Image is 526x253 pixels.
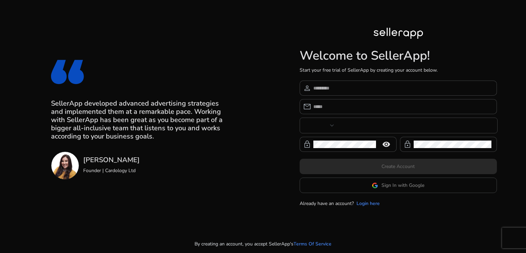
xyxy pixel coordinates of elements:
[303,140,311,148] span: lock
[303,84,311,92] span: person
[83,156,140,164] h3: [PERSON_NAME]
[83,167,140,174] p: Founder | Cardology Ltd
[300,67,497,74] p: Start your free trial of SellerApp by creating your account below.
[303,103,311,111] span: email
[378,140,394,148] mat-icon: remove_red_eye
[300,200,354,207] p: Already have an account?
[300,48,497,63] h1: Welcome to SellerApp!
[51,99,226,141] h3: SellerApp developed advanced advertising strategies and implemented them at a remarkable pace. Wo...
[403,140,412,148] span: lock
[356,200,380,207] a: Login here
[293,240,331,248] a: Terms Of Service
